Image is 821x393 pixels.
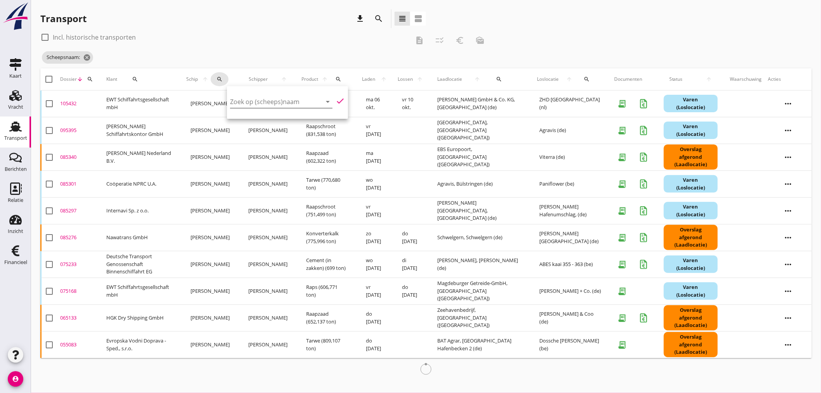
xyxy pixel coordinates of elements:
[355,14,365,23] i: download
[60,341,100,349] div: 055083
[357,117,393,144] td: vr [DATE]
[239,278,297,304] td: [PERSON_NAME]
[357,224,393,251] td: zo [DATE]
[53,33,136,41] label: Incl. historische transporten
[40,12,87,25] div: Transport
[5,167,27,172] div: Berichten
[297,170,357,197] td: Tarwe (770,680 ton)
[242,76,274,83] span: Schipper
[428,144,530,170] td: EBS Europoort, [GEOGRAPHIC_DATA] ([GEOGRAPHIC_DATA])
[297,144,357,170] td: Raapzaad (602,322 ton)
[778,280,799,302] i: more_horiz
[428,170,530,197] td: Agravis, Bülstringen (de)
[496,76,502,82] i: search
[357,251,393,278] td: wo [DATE]
[428,197,530,224] td: [PERSON_NAME] [GEOGRAPHIC_DATA], [GEOGRAPHIC_DATA] (de)
[297,251,357,278] td: Cement (in zakken) (699 ton)
[614,203,630,219] i: receipt_long
[695,76,724,82] i: arrow_upward
[181,197,239,224] td: [PERSON_NAME]
[2,2,29,31] img: logo-small.a267ee39.svg
[103,170,181,197] td: Coöperatie NPRC U.A.
[614,96,630,111] i: receipt_long
[181,224,239,251] td: [PERSON_NAME]
[181,144,239,170] td: [PERSON_NAME]
[357,170,393,197] td: wo [DATE]
[357,331,393,358] td: do [DATE]
[239,117,297,144] td: [PERSON_NAME]
[4,136,27,141] div: Transport
[428,224,530,251] td: Schwelgern, Schwelgern (de)
[106,70,178,89] div: Klant
[357,197,393,224] td: vr [DATE]
[393,90,428,117] td: vr 10 okt.
[778,307,799,329] i: more_horiz
[181,304,239,331] td: [PERSON_NAME]
[132,76,138,82] i: search
[184,76,200,83] span: Schip
[60,127,100,134] div: 095395
[103,90,181,117] td: EWT Schiffahrtsgesellschaft mbH
[540,310,594,325] span: [PERSON_NAME] & Coo (de)
[730,76,762,83] div: Waarschuwing
[540,287,601,294] span: [PERSON_NAME] + Co. (de)
[103,224,181,251] td: Nawatrans GmbH
[103,144,181,170] td: [PERSON_NAME] Nederland B.V.
[181,170,239,197] td: [PERSON_NAME]
[664,256,718,273] div: Varen (Loslocatie)
[200,76,211,82] i: arrow_upward
[239,251,297,278] td: [PERSON_NAME]
[664,225,718,250] div: Overslag afgerond (Laadlocatie)
[42,51,93,64] span: Scheepsnaam:
[181,117,239,144] td: [PERSON_NAME]
[428,251,530,278] td: [PERSON_NAME], [PERSON_NAME] (de)
[664,175,718,193] div: Varen (Loslocatie)
[778,120,799,141] i: more_horiz
[374,14,383,23] i: search
[103,117,181,144] td: [PERSON_NAME] Schiffahrtskontor GmbH
[274,76,294,82] i: arrow_upward
[614,257,630,272] i: receipt_long
[428,90,530,117] td: [PERSON_NAME] GmbH & Co. KG, [GEOGRAPHIC_DATA] (de)
[428,331,530,358] td: BAT Agrar, [GEOGRAPHIC_DATA] Hafenbecken 2 (de)
[664,332,718,357] div: Overslag afgerond (Laadlocatie)
[239,170,297,197] td: [PERSON_NAME]
[239,304,297,331] td: [PERSON_NAME]
[297,304,357,331] td: Raapzaad (652,137 ton)
[393,251,428,278] td: di [DATE]
[396,76,415,83] span: Lossen
[664,202,718,219] div: Varen (Loslocatie)
[60,153,100,161] div: 085340
[297,278,357,304] td: Raps (606,771 ton)
[614,76,651,83] div: Documenten
[181,278,239,304] td: [PERSON_NAME]
[664,95,718,112] div: Varen (Loslocatie)
[357,278,393,304] td: vr [DATE]
[60,100,100,108] div: 105432
[239,331,297,358] td: [PERSON_NAME]
[297,117,357,144] td: Raapschroot (831,538 ton)
[181,90,239,117] td: [PERSON_NAME]
[778,334,799,356] i: more_horiz
[468,76,487,82] i: arrow_upward
[8,371,23,387] i: account_circle
[103,197,181,224] td: Internavi Sp. z o.o.
[393,224,428,251] td: do [DATE]
[584,76,590,82] i: search
[60,314,100,322] div: 065133
[103,304,181,331] td: HGK Dry Shipping GmbH
[664,282,718,300] div: Varen (Loslocatie)
[320,76,330,82] i: arrow_upward
[778,227,799,249] i: more_horiz
[664,144,718,170] div: Overslag afgerond (Laadlocatie)
[778,173,799,195] i: more_horiz
[8,198,23,203] div: Relatie
[181,251,239,278] td: [PERSON_NAME]
[60,287,100,295] div: 075168
[357,304,393,331] td: do [DATE]
[357,144,393,170] td: ma [DATE]
[335,76,341,82] i: search
[103,331,181,358] td: Evropska Vodni Doprava - Sped., s.r.o.
[60,207,100,215] div: 085297
[540,203,587,218] span: [PERSON_NAME] Hafenumschlag, (de)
